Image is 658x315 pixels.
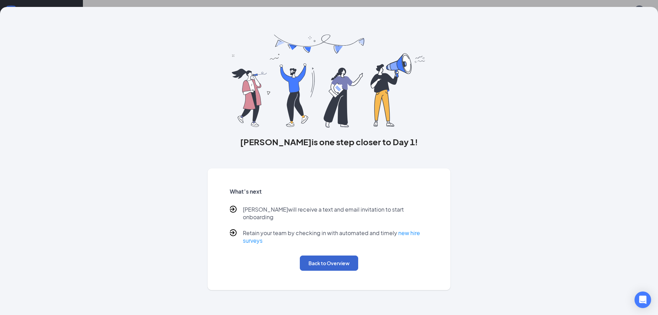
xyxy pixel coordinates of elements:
[232,35,426,128] img: you are all set
[300,256,358,271] button: Back to Overview
[243,229,420,244] a: new hire surveys
[230,188,429,195] h5: What’s next
[243,206,429,221] p: [PERSON_NAME] will receive a text and email invitation to start onboarding
[635,291,651,308] div: Open Intercom Messenger
[243,229,429,244] p: Retain your team by checking in with automated and timely
[208,136,451,148] h3: [PERSON_NAME] is one step closer to Day 1!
